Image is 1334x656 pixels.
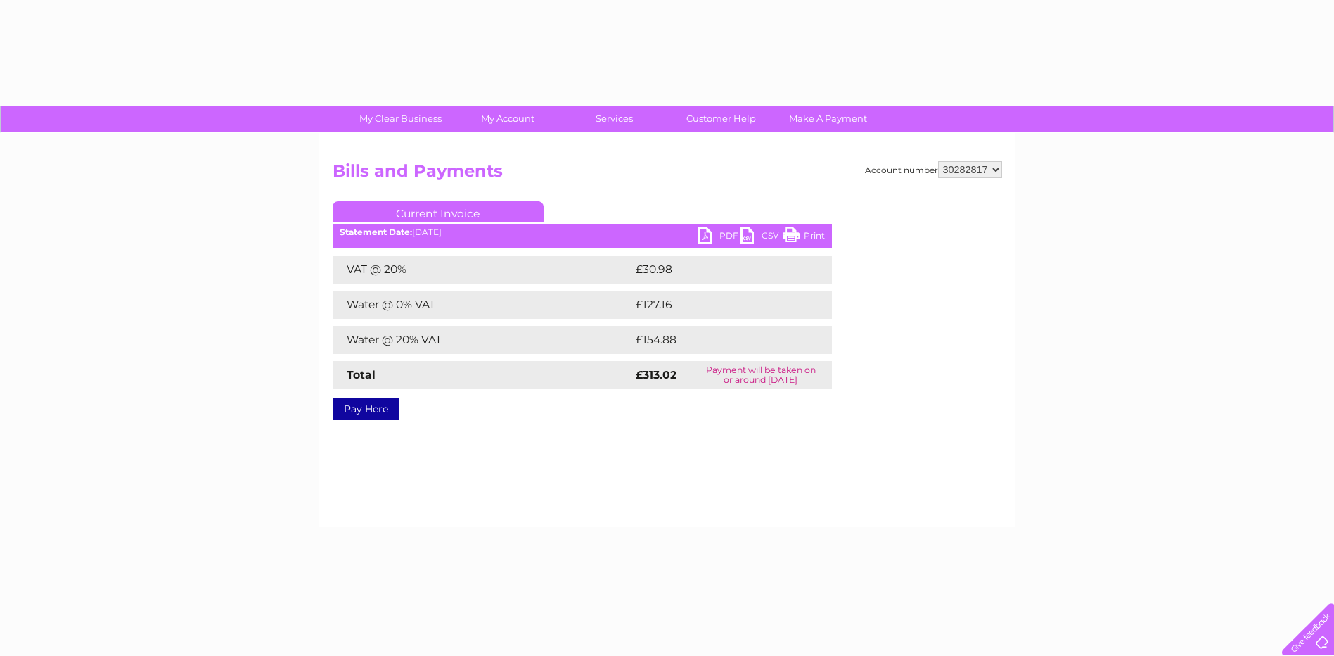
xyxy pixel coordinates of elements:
[770,106,886,132] a: Make A Payment
[783,227,825,248] a: Print
[342,106,458,132] a: My Clear Business
[347,368,376,381] strong: Total
[449,106,565,132] a: My Account
[340,227,412,237] b: Statement Date:
[333,326,632,354] td: Water @ 20% VAT
[333,398,399,420] a: Pay Here
[333,201,544,222] a: Current Invoice
[632,291,804,319] td: £127.16
[632,256,804,284] td: £30.98
[333,291,632,319] td: Water @ 0% VAT
[333,161,1002,188] h2: Bills and Payments
[690,361,831,389] td: Payment will be taken on or around [DATE]
[632,326,807,354] td: £154.88
[663,106,779,132] a: Customer Help
[865,161,1002,178] div: Account number
[556,106,672,132] a: Services
[740,227,783,248] a: CSV
[698,227,740,248] a: PDF
[636,368,676,381] strong: £313.02
[333,227,832,237] div: [DATE]
[333,256,632,284] td: VAT @ 20%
